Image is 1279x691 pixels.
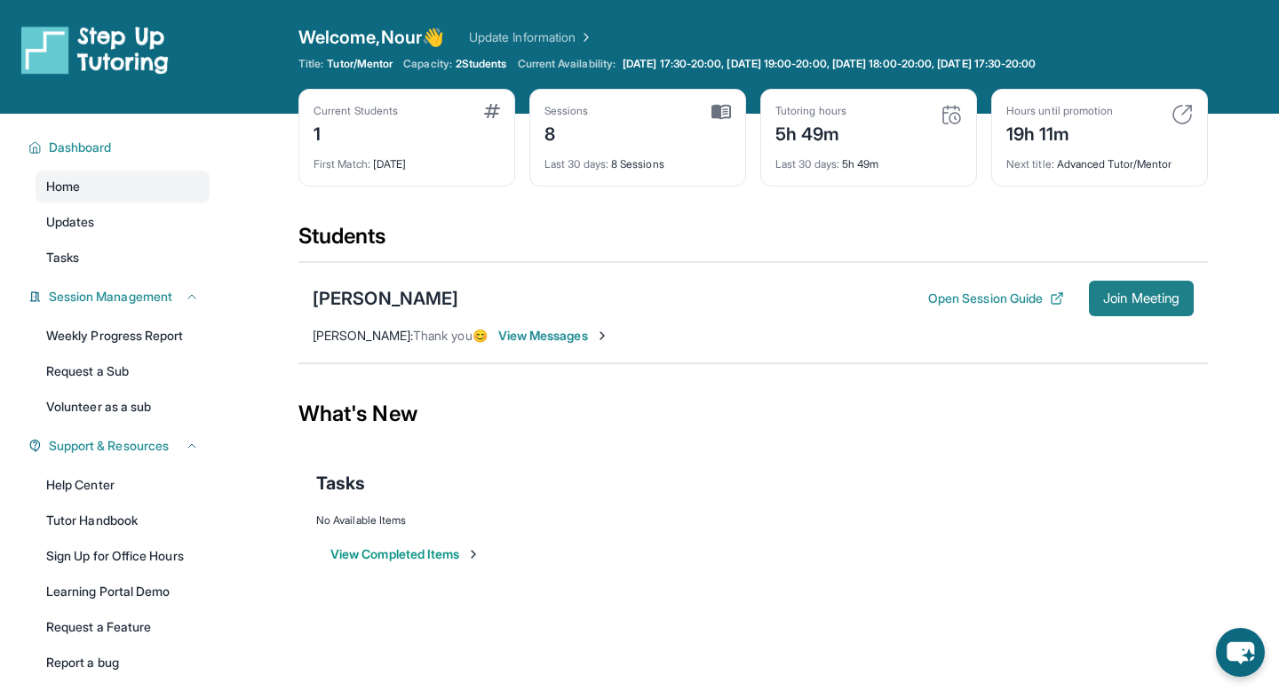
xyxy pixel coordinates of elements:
[775,104,846,118] div: Tutoring hours
[544,147,731,171] div: 8 Sessions
[518,57,616,71] span: Current Availability:
[1006,104,1113,118] div: Hours until promotion
[1006,157,1054,171] span: Next title :
[298,25,444,50] span: Welcome, Nour 👋
[544,104,589,118] div: Sessions
[1006,147,1193,171] div: Advanced Tutor/Mentor
[314,147,500,171] div: [DATE]
[36,576,210,608] a: Learning Portal Demo
[576,28,593,46] img: Chevron Right
[1172,104,1193,125] img: card
[775,157,839,171] span: Last 30 days :
[46,213,95,231] span: Updates
[775,147,962,171] div: 5h 49m
[544,118,589,147] div: 8
[49,288,172,306] span: Session Management
[36,647,210,679] a: Report a bug
[36,355,210,387] a: Request a Sub
[298,57,323,71] span: Title:
[36,611,210,643] a: Request a Feature
[314,157,370,171] span: First Match :
[314,118,398,147] div: 1
[42,437,199,455] button: Support & Resources
[316,513,1190,528] div: No Available Items
[314,104,398,118] div: Current Students
[36,171,210,203] a: Home
[1006,118,1113,147] div: 19h 11m
[711,104,731,120] img: card
[49,437,169,455] span: Support & Resources
[498,327,609,345] span: View Messages
[298,222,1208,261] div: Students
[36,469,210,501] a: Help Center
[313,328,413,343] span: [PERSON_NAME] :
[313,286,458,311] div: [PERSON_NAME]
[36,242,210,274] a: Tasks
[623,57,1036,71] span: [DATE] 17:30-20:00, [DATE] 19:00-20:00, [DATE] 18:00-20:00, [DATE] 17:30-20:00
[469,28,593,46] a: Update Information
[21,25,169,75] img: logo
[544,157,608,171] span: Last 30 days :
[1089,281,1194,316] button: Join Meeting
[36,391,210,423] a: Volunteer as a sub
[36,206,210,238] a: Updates
[46,249,79,266] span: Tasks
[928,290,1064,307] button: Open Session Guide
[619,57,1039,71] a: [DATE] 17:30-20:00, [DATE] 19:00-20:00, [DATE] 18:00-20:00, [DATE] 17:30-20:00
[456,57,507,71] span: 2 Students
[298,375,1208,453] div: What's New
[49,139,112,156] span: Dashboard
[1216,628,1265,677] button: chat-button
[327,57,393,71] span: Tutor/Mentor
[595,329,609,343] img: Chevron-Right
[1103,293,1180,304] span: Join Meeting
[941,104,962,125] img: card
[775,118,846,147] div: 5h 49m
[42,288,199,306] button: Session Management
[316,471,365,496] span: Tasks
[42,139,199,156] button: Dashboard
[36,540,210,572] a: Sign Up for Office Hours
[403,57,452,71] span: Capacity:
[36,320,210,352] a: Weekly Progress Report
[330,545,481,563] button: View Completed Items
[484,104,500,118] img: card
[413,328,488,343] span: Thank you😊
[36,504,210,536] a: Tutor Handbook
[46,178,80,195] span: Home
